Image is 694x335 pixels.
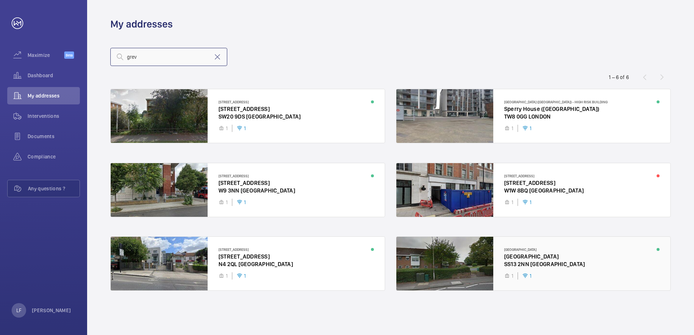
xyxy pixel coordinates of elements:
[110,48,227,66] input: Search by address
[28,112,80,120] span: Interventions
[32,307,71,314] p: [PERSON_NAME]
[609,74,629,81] div: 1 – 6 of 6
[16,307,21,314] p: LF
[28,51,64,59] span: Maximize
[28,185,79,192] span: Any questions ?
[28,153,80,160] span: Compliance
[28,72,80,79] span: Dashboard
[28,133,80,140] span: Documents
[64,51,74,59] span: Beta
[28,92,80,99] span: My addresses
[110,17,173,31] h1: My addresses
